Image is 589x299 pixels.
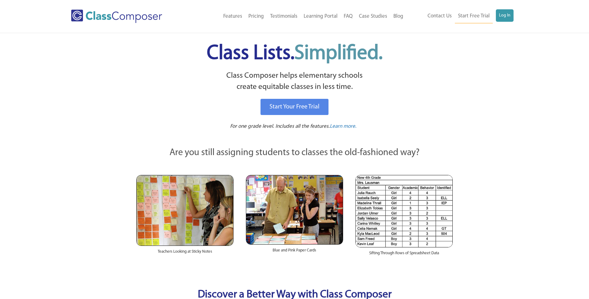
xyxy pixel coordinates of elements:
div: Blue and Pink Paper Cards [246,245,343,260]
img: Teachers Looking at Sticky Notes [136,175,233,246]
a: Pricing [245,10,267,23]
a: Contact Us [424,9,455,23]
img: Blue and Pink Paper Cards [246,175,343,244]
a: FAQ [341,10,356,23]
a: Start Free Trial [455,9,493,23]
p: Class Composer helps elementary schools create equitable classes in less time. [135,70,454,93]
div: Teachers Looking at Sticky Notes [136,246,233,261]
a: Blog [390,10,406,23]
span: Learn more. [330,124,356,129]
a: Log In [496,9,514,22]
img: Class Composer [71,10,162,23]
a: Learning Portal [301,10,341,23]
nav: Header Menu [188,10,406,23]
a: Case Studies [356,10,390,23]
a: Start Your Free Trial [261,99,328,115]
img: Spreadsheets [356,175,453,247]
a: Learn more. [330,123,356,131]
p: Are you still assigning students to classes the old-fashioned way? [136,146,453,160]
span: Simplified. [294,44,383,64]
span: Class Lists. [207,44,383,64]
a: Features [220,10,245,23]
div: Sifting Through Rows of Spreadsheet Data [356,247,453,262]
span: For one grade level. Includes all the features. [230,124,330,129]
nav: Header Menu [406,9,514,23]
a: Testimonials [267,10,301,23]
span: Start Your Free Trial [270,104,319,110]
